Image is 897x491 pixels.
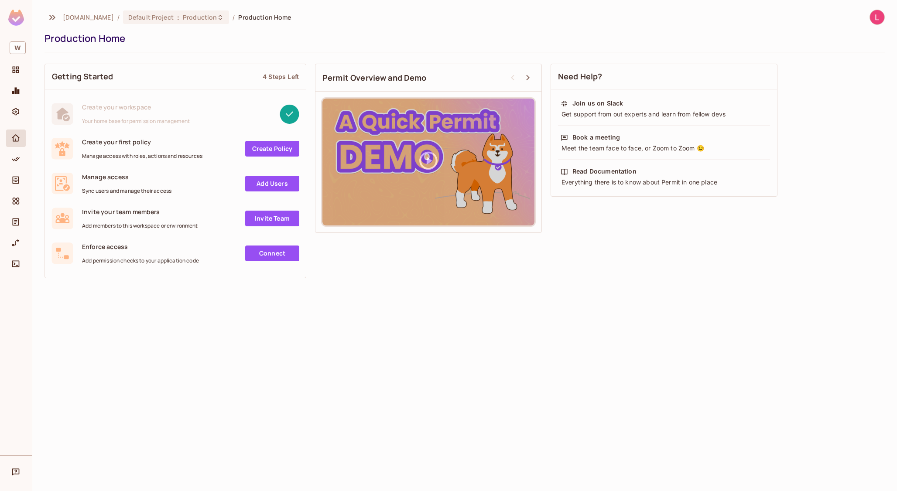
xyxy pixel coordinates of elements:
[572,133,620,142] div: Book a meeting
[238,13,291,21] span: Production Home
[245,211,299,226] a: Invite Team
[128,13,174,21] span: Default Project
[6,213,26,231] div: Audit Log
[8,10,24,26] img: SReyMgAAAABJRU5ErkJggg==
[6,463,26,481] div: Help & Updates
[572,99,623,108] div: Join us on Slack
[6,61,26,78] div: Projects
[6,234,26,252] div: URL Mapping
[183,13,217,21] span: Production
[63,13,114,21] span: the active workspace
[6,255,26,273] div: Connect
[6,130,26,147] div: Home
[561,178,767,187] div: Everything there is to know about Permit in one place
[82,242,199,251] span: Enforce access
[6,82,26,99] div: Monitoring
[572,167,637,176] div: Read Documentation
[245,245,299,261] a: Connect
[117,13,120,21] li: /
[6,192,26,210] div: Elements
[561,144,767,153] div: Meet the team face to face, or Zoom to Zoom 😉
[6,150,26,168] div: Policy
[82,257,199,264] span: Add permission checks to your application code
[6,103,26,120] div: Settings
[45,32,880,45] div: Production Home
[82,188,171,194] span: Sync users and manage their access
[233,13,235,21] li: /
[245,141,299,157] a: Create Policy
[52,71,113,82] span: Getting Started
[177,14,180,21] span: :
[82,222,198,229] span: Add members to this workspace or environment
[82,173,171,181] span: Manage access
[245,176,299,191] a: Add Users
[82,103,190,111] span: Create your workspace
[561,110,767,119] div: Get support from out experts and learn from fellow devs
[870,10,884,24] img: Ligia Jaise
[263,72,299,81] div: 4 Steps Left
[322,72,427,83] span: Permit Overview and Demo
[82,153,202,160] span: Manage access with roles, actions and resources
[6,38,26,58] div: Workspace: wrkr.com.au
[82,208,198,216] span: Invite your team members
[82,138,202,146] span: Create your first policy
[10,41,26,54] span: W
[6,171,26,189] div: Directory
[558,71,603,82] span: Need Help?
[82,118,190,125] span: Your home base for permission management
